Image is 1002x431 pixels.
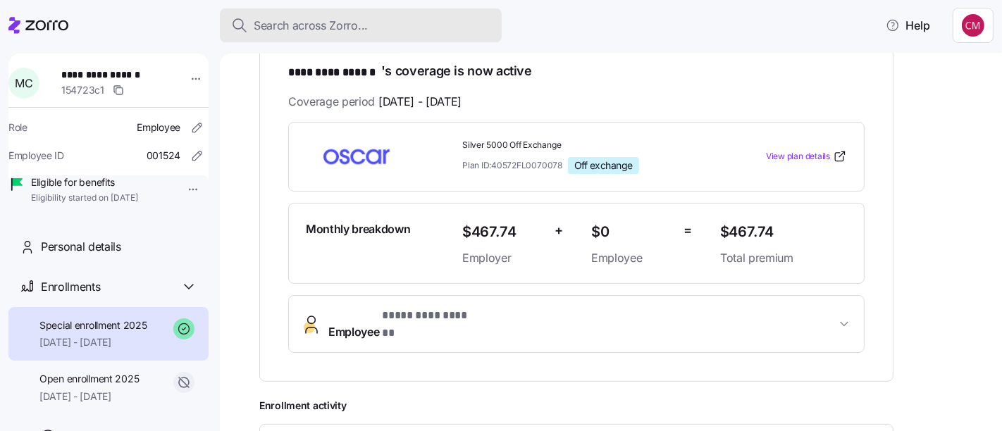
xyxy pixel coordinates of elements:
span: View plan details [766,150,830,163]
span: Employee ID [8,149,64,163]
span: Off exchange [574,159,633,172]
span: [DATE] - [DATE] [39,389,139,404]
span: Help [886,17,930,34]
span: [DATE] - [DATE] [39,335,147,349]
span: + [555,220,563,241]
span: 001524 [147,149,180,163]
span: Eligibility started on [DATE] [31,192,138,204]
span: Personal details [41,238,121,256]
button: Help [874,11,941,39]
img: c76f7742dad050c3772ef460a101715e [962,14,984,37]
span: Employee [591,249,672,267]
span: Eligible for benefits [31,175,138,189]
span: Employer [462,249,543,267]
span: Special enrollment 2025 [39,318,147,332]
span: 154723c1 [61,83,104,97]
span: Plan ID: 40572FL0070078 [462,159,562,171]
span: Role [8,120,27,135]
span: $467.74 [462,220,543,244]
span: Employee [328,307,481,341]
span: Search across Zorro... [254,17,368,35]
span: $467.74 [720,220,847,244]
span: Silver 5000 Off Exchange [462,139,709,151]
span: Monthly breakdown [306,220,411,238]
img: Oscar [306,140,407,173]
span: $0 [591,220,672,244]
span: M C [15,77,32,89]
span: Total premium [720,249,847,267]
span: Open enrollment 2025 [39,372,139,386]
h1: 's coverage is now active [288,62,865,82]
span: [DATE] - [DATE] [378,93,462,111]
a: View plan details [766,149,847,163]
span: = [684,220,692,241]
span: Enrollments [41,278,100,296]
span: Coverage period [288,93,462,111]
span: Enrollment activity [259,399,893,413]
button: Search across Zorro... [220,8,502,42]
span: Employee [137,120,180,135]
